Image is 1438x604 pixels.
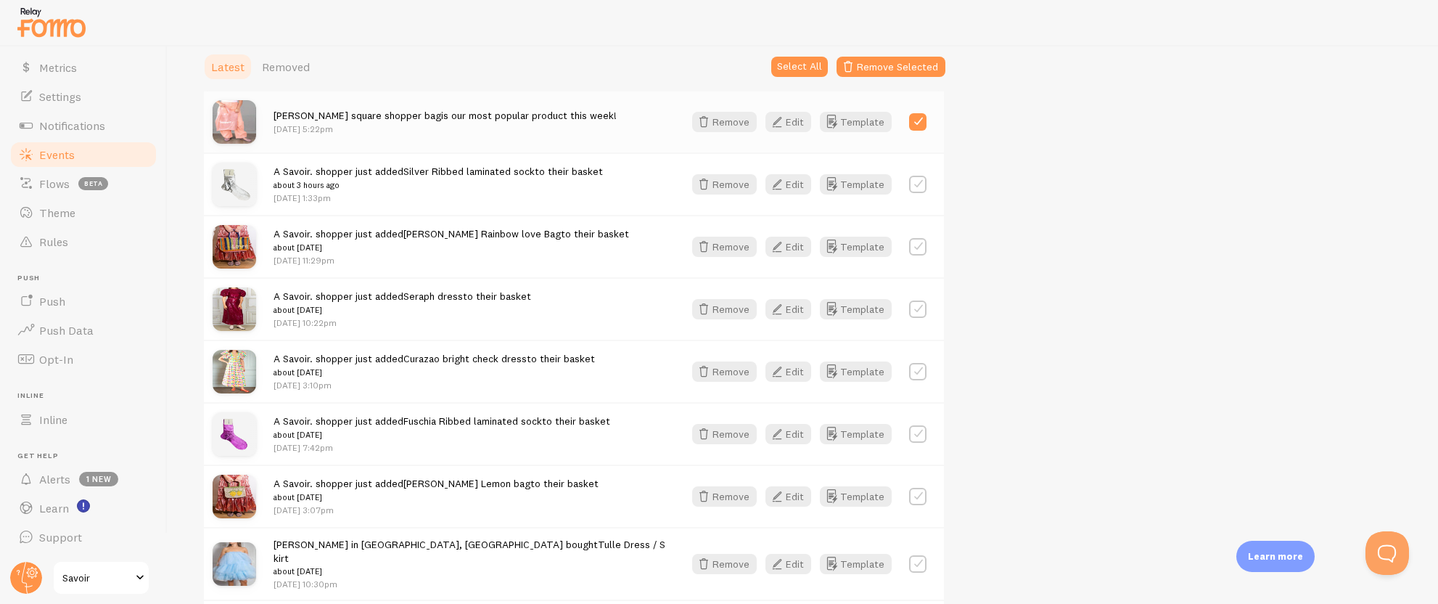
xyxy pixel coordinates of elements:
[403,227,561,240] a: [PERSON_NAME] Rainbow love Bag
[403,415,542,428] a: Fuschia Ribbed laminated sock
[253,52,319,81] a: Removed
[765,237,820,257] a: Edit
[274,303,531,317] small: about [DATE]
[39,412,67,427] span: Inline
[274,504,599,516] p: [DATE] 3:07pm
[213,287,256,331] img: 08_13_Savoir_catalogue-386.jpg
[820,112,892,132] button: Template
[213,542,256,586] img: NM7A7806_small.jpg
[820,299,892,319] button: Template
[78,177,108,190] span: beta
[765,486,820,507] a: Edit
[202,52,253,81] a: Latest
[39,205,75,220] span: Theme
[9,523,158,552] a: Support
[765,362,820,382] a: Edit
[52,560,150,595] a: Savoir
[692,237,757,257] button: Remove
[820,174,892,195] button: Template
[692,362,757,382] button: Remove
[765,554,820,574] a: Edit
[1248,550,1303,563] p: Learn more
[765,174,820,195] a: Edit
[9,140,158,169] a: Events
[765,424,811,444] button: Edit
[820,362,892,382] button: Template
[39,118,105,133] span: Notifications
[9,287,158,316] a: Push
[820,554,892,574] button: Template
[1365,531,1409,575] iframe: Help Scout Beacon - Open
[274,254,629,266] p: [DATE] 11:29pm
[274,109,617,122] span: is our most popular product this week!
[17,274,158,283] span: Push
[9,465,158,494] a: Alerts 1 new
[274,227,629,254] span: A Savoir. shopper just added to their basket
[820,237,892,257] button: Template
[9,198,158,227] a: Theme
[692,424,757,444] button: Remove
[62,569,131,587] span: Savoir
[39,352,73,367] span: Opt-In
[213,412,256,456] img: MLR_oneribbed_fuchsia-scaled.jpg
[1236,541,1315,572] div: Learn more
[765,424,820,444] a: Edit
[39,530,82,544] span: Support
[274,109,441,122] a: [PERSON_NAME] square shopper bag
[274,290,531,317] span: A Savoir. shopper just added to their basket
[692,299,757,319] button: Remove
[274,179,603,192] small: about 3 hours ago
[274,379,595,391] p: [DATE] 3:10pm
[9,111,158,140] a: Notifications
[39,472,70,486] span: Alerts
[17,391,158,401] span: Inline
[9,82,158,111] a: Settings
[274,352,595,379] span: A Savoir. shopper just added to their basket
[39,501,69,515] span: Learn
[692,486,757,507] button: Remove
[765,362,811,382] button: Edit
[274,578,666,590] p: [DATE] 10:30pm
[274,538,666,579] span: [PERSON_NAME] in [GEOGRAPHIC_DATA], [GEOGRAPHIC_DATA] bought
[77,499,90,513] svg: <p>Watch New Feature Tutorials!</p>
[765,112,820,132] a: Edit
[274,317,531,329] p: [DATE] 10:22pm
[274,415,610,441] span: A Savoir. shopper just added to their basket
[692,112,757,132] button: Remove
[820,486,892,507] button: Template
[765,554,811,574] button: Edit
[213,163,256,206] img: MLR_oneribbed_silver-scaled.jpg
[692,174,757,195] button: Remove
[765,174,811,195] button: Edit
[39,176,70,191] span: Flows
[213,350,256,393] img: 04_28_savoir_catalog-18.jpg
[39,294,65,309] span: Push
[9,53,158,82] a: Metrics
[9,494,158,523] a: Learn
[765,486,811,507] button: Edit
[262,60,310,74] span: Removed
[211,60,245,74] span: Latest
[39,89,81,104] span: Settings
[9,227,158,256] a: Rules
[771,57,828,77] button: Select All
[820,424,892,444] button: Template
[765,112,811,132] button: Edit
[692,554,757,574] button: Remove
[17,452,158,461] span: Get Help
[9,405,158,434] a: Inline
[274,441,610,454] p: [DATE] 7:42pm
[403,290,463,303] a: Seraph dress
[274,165,603,192] span: A Savoir. shopper just added to their basket
[39,60,77,75] span: Metrics
[9,169,158,198] a: Flows beta
[274,538,665,565] a: Tulle Dress / Skirt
